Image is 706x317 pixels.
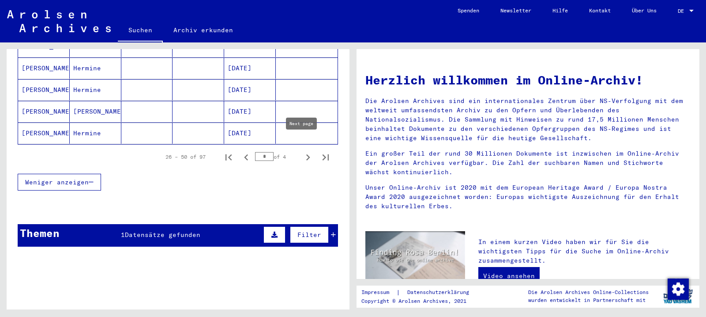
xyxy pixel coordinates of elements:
div: Themen [20,225,60,241]
a: Datenschutzerklärung [400,288,480,297]
button: Filter [290,226,329,243]
mat-cell: [DATE] [224,57,276,79]
mat-cell: [DATE] [224,79,276,100]
mat-cell: [PERSON_NAME] [18,57,70,79]
div: Zustimmung ändern [667,278,688,299]
button: Weniger anzeigen [18,174,101,191]
span: Datensätze gefunden [125,231,200,239]
p: Die Arolsen Archives sind ein internationales Zentrum über NS-Verfolgung mit dem weltweit umfasse... [365,96,691,143]
span: 1 [121,231,125,239]
img: video.jpg [365,231,465,286]
span: Weniger anzeigen [25,178,89,186]
mat-cell: [PERSON_NAME] [18,122,70,144]
mat-cell: Hermine [70,57,121,79]
p: Unser Online-Archiv ist 2020 mit dem European Heritage Award / Europa Nostra Award 2020 ausgezeic... [365,183,691,211]
div: of 4 [255,153,299,161]
button: Last page [317,148,334,166]
a: Archiv erkunden [163,19,244,41]
button: First page [220,148,237,166]
button: Previous page [237,148,255,166]
h1: Herzlich willkommen im Online-Archiv! [365,71,691,89]
p: In einem kurzen Video haben wir für Sie die wichtigsten Tipps für die Suche im Online-Archiv zusa... [478,237,691,265]
mat-cell: [PERSON_NAME] [18,79,70,100]
mat-cell: [DATE] [224,122,276,144]
mat-cell: Hermine [70,122,121,144]
img: yv_logo.png [661,285,695,307]
mat-cell: Hermine [70,79,121,100]
p: Copyright © Arolsen Archives, 2021 [361,297,480,305]
p: Die Arolsen Archives Online-Collections [528,288,649,296]
p: Ein großer Teil der rund 30 Millionen Dokumente ist inzwischen im Online-Archiv der Arolsen Archi... [365,149,691,177]
mat-cell: [PERSON_NAME] [18,101,70,122]
span: DE [678,8,687,14]
a: Impressum [361,288,396,297]
button: Next page [299,148,317,166]
a: Video ansehen [478,267,540,285]
div: 26 – 50 of 97 [165,153,206,161]
img: Arolsen_neg.svg [7,10,111,32]
mat-cell: [DATE] [224,101,276,122]
a: Suchen [118,19,163,42]
mat-cell: [PERSON_NAME] [70,101,121,122]
span: Filter [297,231,321,239]
p: wurden entwickelt in Partnerschaft mit [528,296,649,304]
div: | [361,288,480,297]
img: Zustimmung ändern [668,279,689,300]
